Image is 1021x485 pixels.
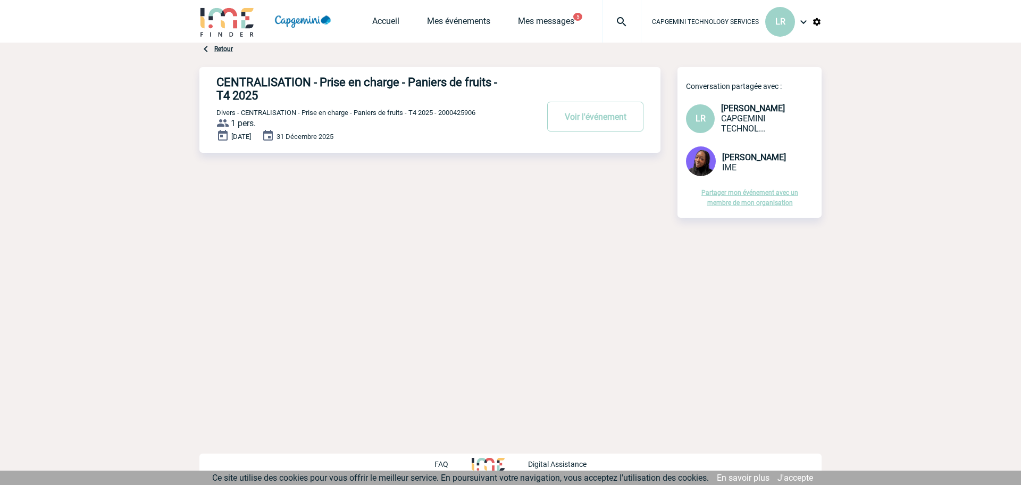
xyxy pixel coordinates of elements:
[528,460,587,468] p: Digital Assistance
[777,473,813,483] a: J'accepte
[231,118,256,128] span: 1 pers.
[686,82,822,91] p: Conversation partagée avec :
[214,45,233,53] a: Retour
[722,152,786,162] span: [PERSON_NAME]
[717,473,769,483] a: En savoir plus
[686,146,716,176] img: 131349-0.png
[216,109,475,117] span: Divers - CENTRALISATION - Prise en charge - Paniers de fruits - T4 2025 - 2000425906
[573,13,582,21] button: 5
[652,18,759,26] span: CAPGEMINI TECHNOLOGY SERVICES
[434,458,472,468] a: FAQ
[199,6,255,37] img: IME-Finder
[427,16,490,31] a: Mes événements
[372,16,399,31] a: Accueil
[547,102,643,131] button: Voir l'événement
[231,133,251,141] span: [DATE]
[775,17,785,27] span: LR
[472,458,505,471] img: http://www.idealmeetingsevents.fr/
[721,113,765,134] span: CAPGEMINI TECHNOLOGY SERVICES
[277,133,333,141] span: 31 Décembre 2025
[216,76,506,102] h4: CENTRALISATION - Prise en charge - Paniers de fruits - T4 2025
[722,162,737,172] span: IME
[721,103,785,113] span: [PERSON_NAME]
[212,473,709,483] span: Ce site utilise des cookies pour vous offrir le meilleur service. En poursuivant votre navigation...
[696,113,706,124] span: LR
[701,189,798,207] a: Partager mon événement avec un membre de mon organisation
[518,16,574,31] a: Mes messages
[434,460,448,468] p: FAQ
